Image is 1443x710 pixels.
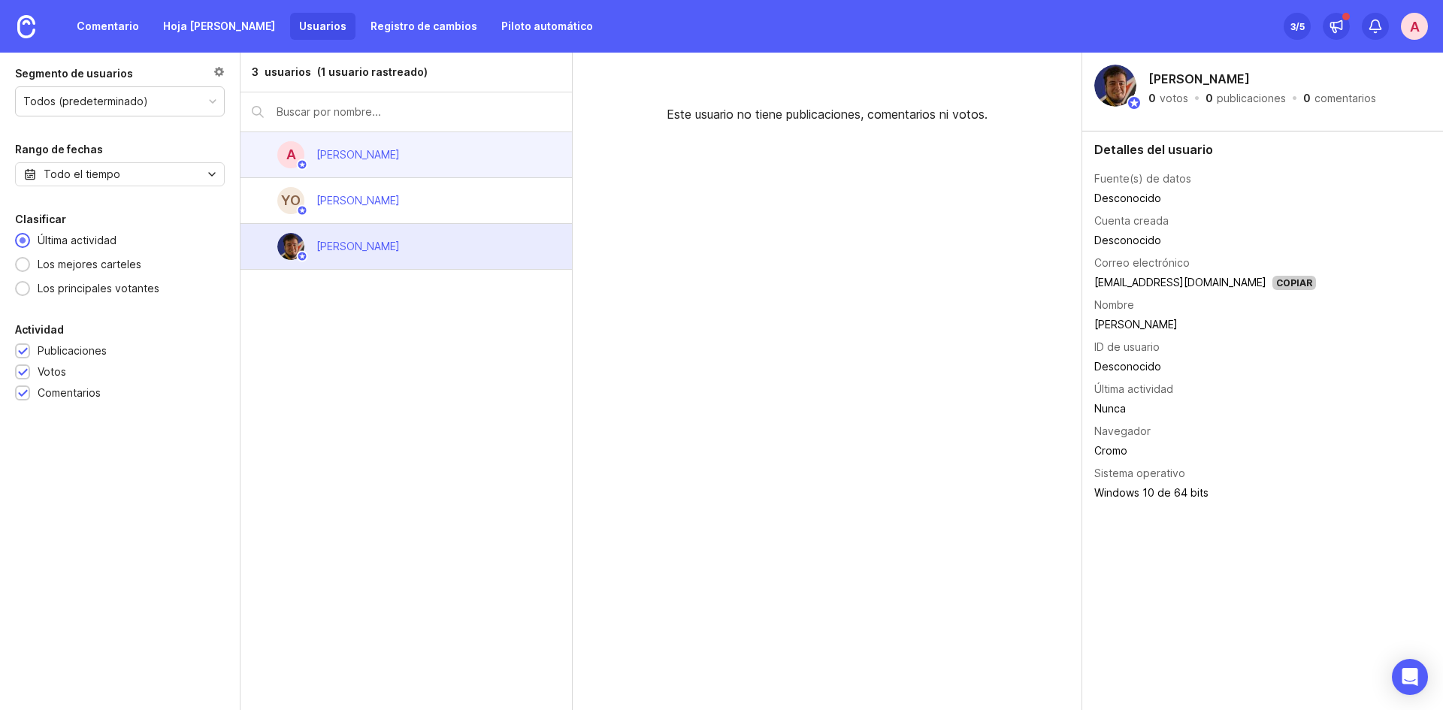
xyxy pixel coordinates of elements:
[1217,92,1286,104] font: publicaciones
[1296,21,1305,32] font: /5
[68,13,148,40] a: Comentario
[252,65,259,78] font: 3
[15,323,64,336] font: Actividad
[281,192,301,208] font: Yo
[667,107,988,122] font: Este usuario no tiene publicaciones, comentarios ni votos.
[492,13,602,40] a: Piloto automático
[1410,19,1420,35] font: A
[1148,71,1250,86] font: [PERSON_NAME]
[286,147,296,162] font: A
[501,20,593,32] font: Piloto automático
[163,20,275,32] font: Hoja [PERSON_NAME]
[316,148,400,161] font: [PERSON_NAME]
[1094,142,1213,157] font: Detalles del usuario
[1284,13,1311,40] button: 3/5
[1094,382,1173,395] font: Última actividad
[1094,172,1191,185] font: Fuente(s) de datos
[1094,402,1126,415] font: Nunca
[1160,92,1188,104] font: votos
[154,13,284,40] a: Hoja [PERSON_NAME]
[1094,192,1161,204] font: Desconocido
[1094,276,1266,289] a: [EMAIL_ADDRESS][DOMAIN_NAME]
[1392,659,1428,695] div: Abrir Intercom Messenger
[1094,318,1178,331] font: [PERSON_NAME]
[265,65,311,78] font: usuarios
[1193,78,1201,115] font: ·
[1094,486,1209,499] font: Windows 10 de 64 bits
[290,13,355,40] a: Usuarios
[15,143,103,156] font: Rango de fechas
[38,386,101,399] font: Comentarios
[1094,340,1160,353] font: ID de usuario
[44,168,120,180] font: Todo el tiempo
[362,13,486,40] a: Registro de cambios
[297,159,308,171] img: insignia de miembro
[1094,467,1185,479] font: Sistema operativo
[1314,92,1376,104] font: comentarios
[38,234,116,246] font: Última actividad
[1094,65,1136,107] img: Cristóbal Alegría
[317,65,428,78] font: (1 usuario rastreado)
[1094,214,1169,227] font: Cuenta creada
[316,240,400,252] font: [PERSON_NAME]
[1401,13,1428,40] button: A
[15,213,66,225] font: Clasificar
[1290,21,1296,32] font: 3
[77,20,139,32] font: Comentario
[1094,256,1190,269] font: Correo electrónico
[38,365,66,378] font: Votos
[15,67,133,80] font: Segmento de usuarios
[1303,92,1311,104] font: 0
[1094,424,1151,437] font: Navegador
[1094,234,1161,246] font: Desconocido
[38,344,107,357] font: Publicaciones
[1094,444,1127,457] font: Cromo
[1206,92,1213,104] font: 0
[38,258,141,270] font: Los mejores carteles
[277,104,561,120] input: Buscar por nombre...
[1094,298,1134,311] font: Nombre
[297,251,308,262] img: insignia de miembro
[1127,95,1142,110] img: insignia de miembro
[1094,360,1161,373] font: Desconocido
[297,205,308,216] img: insignia de miembro
[277,233,304,260] img: Cristóbal Alegría
[1276,277,1312,289] font: Copiar
[299,20,346,32] font: Usuarios
[17,15,35,38] img: Hogar astuto
[38,282,159,295] font: Los principales votantes
[23,95,148,107] font: Todos (predeterminado)
[1148,92,1156,104] font: 0
[316,194,400,207] font: [PERSON_NAME]
[371,20,477,32] font: Registro de cambios
[1290,78,1299,115] font: ·
[200,168,224,180] svg: icono de alternancia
